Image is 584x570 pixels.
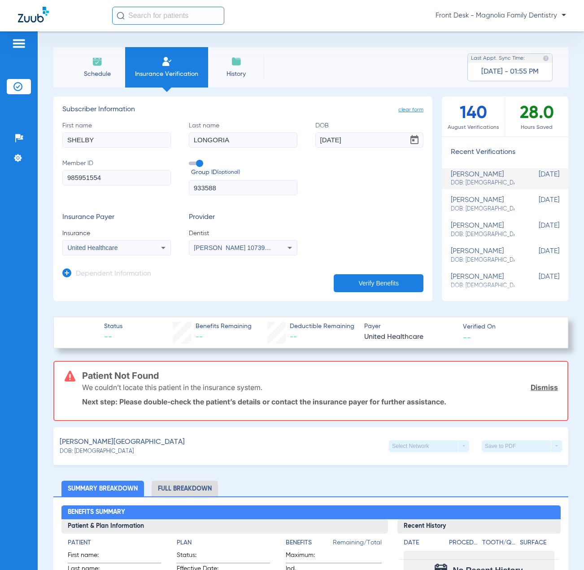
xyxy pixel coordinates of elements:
h3: Dependent Information [76,270,151,279]
input: Search for patients [112,7,224,25]
img: last sync help info [543,55,549,61]
span: Status [104,322,122,331]
label: DOB [315,121,424,148]
span: [DATE] [514,171,559,187]
app-breakdown-title: Procedure [449,538,479,551]
span: -- [104,332,122,343]
span: August Verifications [442,123,505,132]
span: -- [196,333,203,341]
span: Last Appt. Sync Time: [471,54,525,63]
span: History [215,70,257,79]
span: United Healthcare [364,332,455,343]
button: Verify Benefits [334,274,423,292]
label: Last name [189,121,297,148]
img: hamburger-icon [12,38,26,49]
span: DOB: [DEMOGRAPHIC_DATA] [451,179,514,187]
span: [DATE] [514,247,559,264]
span: Front Desk - Magnolia Family Dentistry [436,11,566,20]
span: Verified On [463,322,554,332]
span: Group ID [191,168,297,177]
li: Summary Breakdown [61,481,144,496]
input: DOBOpen calendar [315,132,424,148]
input: First name [62,132,171,148]
div: 28.0 [505,96,568,136]
h3: Recent Verifications [442,148,568,157]
span: Maximum: [286,551,330,563]
h2: Benefits Summary [61,505,561,520]
span: -- [290,333,297,341]
span: -- [463,333,471,342]
h4: Plan [177,538,270,548]
span: Remaining/Total [333,538,382,551]
p: We couldn’t locate this patient in the insurance system. [82,383,262,392]
span: Dentist [189,229,297,238]
span: [PERSON_NAME][GEOGRAPHIC_DATA] [60,437,185,448]
h4: Benefits [286,538,333,548]
h4: Patient [68,538,161,548]
div: [PERSON_NAME] [451,196,514,213]
span: DOB: [DEMOGRAPHIC_DATA] [451,205,514,213]
span: Deductible Remaining [290,322,354,331]
iframe: Chat Widget [539,527,584,570]
img: History [231,56,242,67]
div: [PERSON_NAME] [451,171,514,187]
h4: Surface [520,538,554,548]
span: [DATE] [514,273,559,289]
span: DOB: [DEMOGRAPHIC_DATA] [451,282,514,290]
button: Open calendar [405,131,423,149]
h3: Patient Not Found [82,371,558,380]
small: (optional) [217,168,240,177]
app-breakdown-title: Surface [520,538,554,551]
a: Dismiss [531,383,558,392]
span: Schedule [76,70,118,79]
h3: Recent History [397,519,561,534]
span: DOB: [DEMOGRAPHIC_DATA] [60,448,134,456]
div: 140 [442,96,505,136]
img: Search Icon [117,12,125,20]
div: [PERSON_NAME] [451,273,514,289]
div: [PERSON_NAME] [451,247,514,264]
span: First name: [68,551,112,563]
img: error-icon [65,371,75,381]
span: Payer [364,322,455,331]
span: clear form [398,105,423,114]
span: United Healthcare [68,244,118,251]
h3: Subscriber Information [62,105,423,114]
label: Member ID [62,159,171,196]
div: [PERSON_NAME] [451,222,514,238]
span: Insurance [62,229,171,238]
span: Status: [177,551,221,563]
img: Manual Insurance Verification [161,56,172,67]
h3: Provider [189,213,297,222]
span: DOB: [DEMOGRAPHIC_DATA] [451,231,514,239]
app-breakdown-title: Tooth/Quad [482,538,517,551]
input: Member ID [62,170,171,185]
span: [DATE] [514,196,559,213]
img: Schedule [92,56,103,67]
h3: Insurance Payer [62,213,171,222]
span: [DATE] - 01:55 PM [481,67,539,76]
li: Full Breakdown [152,481,218,496]
span: [PERSON_NAME] 1073952404 [194,244,282,251]
app-breakdown-title: Benefits [286,538,333,551]
h3: Patient & Plan Information [61,519,388,534]
span: Benefits Remaining [196,322,252,331]
h4: Procedure [449,538,479,548]
span: DOB: [DEMOGRAPHIC_DATA] [451,256,514,264]
h4: Date [404,538,441,548]
p: Next step: Please double-check the patient’s details or contact the insurance payer for further a... [82,397,558,406]
img: Zuub Logo [18,7,49,22]
label: First name [62,121,171,148]
span: [DATE] [514,222,559,238]
span: Insurance Verification [132,70,201,79]
span: Hours Saved [505,123,568,132]
app-breakdown-title: Date [404,538,441,551]
input: Last name [189,132,297,148]
h4: Tooth/Quad [482,538,517,548]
